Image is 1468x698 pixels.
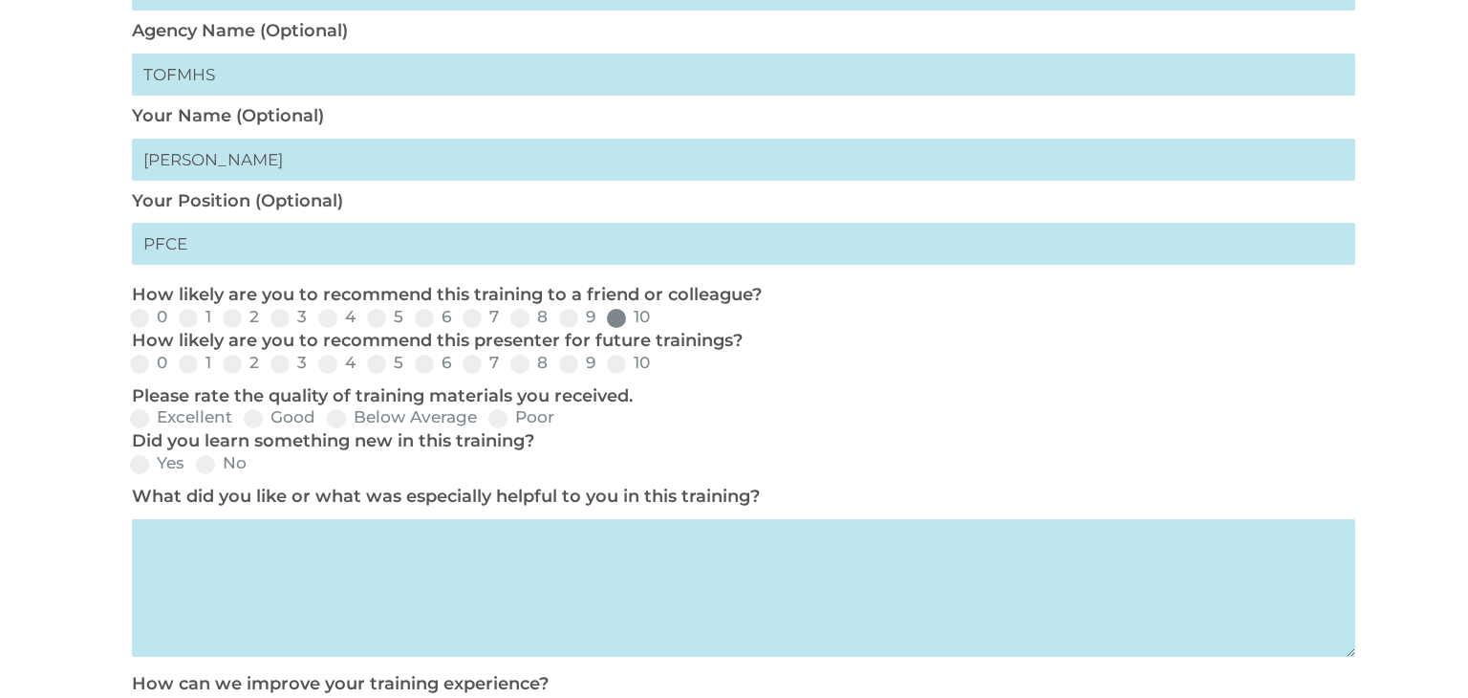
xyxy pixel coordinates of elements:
[223,309,259,325] label: 2
[132,20,348,41] label: Agency Name (Optional)
[415,355,451,371] label: 6
[132,105,324,126] label: Your Name (Optional)
[607,355,650,371] label: 10
[1156,491,1468,698] iframe: Chat Widget
[132,284,1346,307] p: How likely are you to recommend this training to a friend or colleague?
[130,355,167,371] label: 0
[130,309,167,325] label: 0
[132,385,1346,408] p: Please rate the quality of training materials you received.
[415,309,451,325] label: 6
[196,455,247,471] label: No
[327,409,477,425] label: Below Average
[223,355,259,371] label: 2
[607,309,650,325] label: 10
[367,309,403,325] label: 5
[132,673,549,694] label: How can we improve your training experience?
[559,355,595,371] label: 9
[132,54,1355,96] input: Head Start Agency
[510,355,548,371] label: 8
[132,139,1355,181] input: First Last
[132,330,1346,353] p: How likely are you to recommend this presenter for future trainings?
[510,309,548,325] label: 8
[488,409,554,425] label: Poor
[318,355,356,371] label: 4
[270,309,307,325] label: 3
[130,409,232,425] label: Excellent
[179,309,211,325] label: 1
[463,309,499,325] label: 7
[244,409,315,425] label: Good
[270,355,307,371] label: 3
[463,355,499,371] label: 7
[132,430,1346,453] p: Did you learn something new in this training?
[179,355,211,371] label: 1
[559,309,595,325] label: 9
[318,309,356,325] label: 4
[132,486,760,507] label: What did you like or what was especially helpful to you in this training?
[130,455,184,471] label: Yes
[132,190,343,211] label: Your Position (Optional)
[367,355,403,371] label: 5
[132,223,1355,265] input: My primary roles is...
